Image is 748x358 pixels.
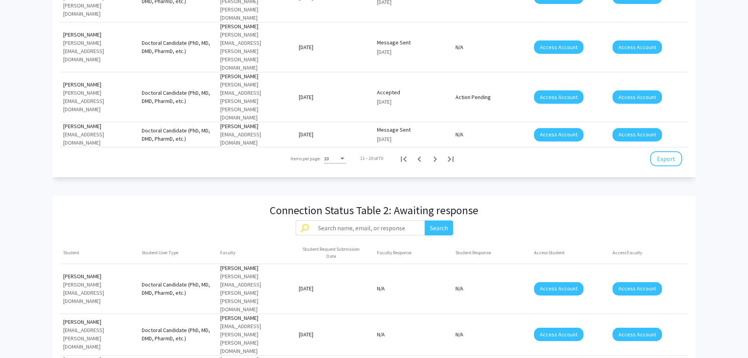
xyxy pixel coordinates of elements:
[296,279,374,298] mat-cell: [DATE]
[139,125,217,144] mat-cell: Doctoral Candidate (PhD, MD, DMD, PharmD, etc.)
[531,242,609,264] mat-header-cell: Access Student
[360,155,383,162] div: 11 – 20 of 70
[139,279,217,298] mat-cell: Doctoral Candidate (PhD, MD, DMD, PharmD, etc.)
[139,38,217,57] mat-cell: Doctoral Candidate (PhD, MD, DMD, PharmD, etc.)
[613,40,662,54] button: Access Account
[452,125,531,144] mat-cell: N/A
[377,249,411,256] div: Faculty Response
[613,128,662,141] button: Access Account
[534,282,583,296] button: Access Account
[443,151,459,166] button: Last page
[374,279,452,298] mat-cell: N/A
[139,325,217,344] mat-cell: Doctoral Candidate (PhD, MD, DMD, PharmD, etc.)
[142,249,178,256] div: Student User Type
[455,249,491,256] div: Student Response
[377,39,449,47] div: Message Sent
[63,272,135,281] div: [PERSON_NAME]
[374,325,452,344] mat-cell: N/A
[220,249,236,256] div: Faculty
[613,282,662,296] button: Access Account
[613,328,662,341] button: Access Account
[411,151,427,166] button: Previous page
[609,242,688,264] mat-header-cell: Access Faculty
[455,249,498,256] div: Student Response
[63,249,86,256] div: Student
[377,135,449,143] div: [DATE]
[63,249,79,256] div: Student
[220,272,293,314] div: [PERSON_NAME][EMAIL_ADDRESS][PERSON_NAME][PERSON_NAME][DOMAIN_NAME]
[296,325,374,344] mat-cell: [DATE]
[139,88,217,106] mat-cell: Doctoral Candidate (PhD, MD, DMD, PharmD, etc.)
[377,249,419,256] div: Faculty Response
[63,130,135,147] div: [EMAIL_ADDRESS][DOMAIN_NAME]
[296,38,374,57] mat-cell: [DATE]
[220,122,293,130] div: [PERSON_NAME]
[220,264,293,272] div: [PERSON_NAME]
[220,72,293,81] div: [PERSON_NAME]
[534,40,583,54] button: Access Account
[299,246,371,260] div: Student Request Submission Date
[220,249,243,256] div: Faculty
[534,90,583,104] button: Access Account
[220,81,293,122] div: [PERSON_NAME][EMAIL_ADDRESS][PERSON_NAME][PERSON_NAME][DOMAIN_NAME]
[63,89,135,114] div: [PERSON_NAME][EMAIL_ADDRESS][DOMAIN_NAME]
[613,90,662,104] button: Access Account
[63,326,135,351] div: [EMAIL_ADDRESS][PERSON_NAME][DOMAIN_NAME]
[425,220,453,235] button: Search
[270,204,478,217] h3: Connection Status Table 2: Awaiting response
[220,322,293,355] div: [EMAIL_ADDRESS][PERSON_NAME][PERSON_NAME][DOMAIN_NAME]
[299,246,364,260] div: Student Request Submission Date
[6,323,33,352] iframe: Chat
[63,122,135,130] div: [PERSON_NAME]
[63,31,135,39] div: [PERSON_NAME]
[313,220,425,235] input: Search name, email, or response
[534,128,583,141] button: Access Account
[220,130,293,147] div: [EMAIL_ADDRESS][DOMAIN_NAME]
[324,156,329,162] span: 10
[377,88,449,97] div: Accepted
[220,314,293,322] div: [PERSON_NAME]
[291,155,321,162] div: Items per page:
[296,125,374,144] mat-cell: [DATE]
[452,279,531,298] mat-cell: N/A
[220,31,293,72] div: [PERSON_NAME][EMAIL_ADDRESS][PERSON_NAME][PERSON_NAME][DOMAIN_NAME]
[324,156,346,162] mat-select: Items per page:
[63,281,135,305] div: [PERSON_NAME][EMAIL_ADDRESS][DOMAIN_NAME]
[377,126,449,134] div: Message Sent
[220,22,293,31] div: [PERSON_NAME]
[377,48,449,56] div: [DATE]
[452,325,531,344] mat-cell: N/A
[452,38,531,57] mat-cell: N/A
[296,88,374,106] mat-cell: [DATE]
[63,318,135,326] div: [PERSON_NAME]
[396,151,411,166] button: First page
[142,249,185,256] div: Student User Type
[63,39,135,64] div: [PERSON_NAME][EMAIL_ADDRESS][DOMAIN_NAME]
[650,151,682,166] button: Export
[452,88,531,106] mat-cell: Action Pending
[63,81,135,89] div: [PERSON_NAME]
[377,98,449,106] div: [DATE]
[534,328,583,341] button: Access Account
[427,151,443,166] button: Next page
